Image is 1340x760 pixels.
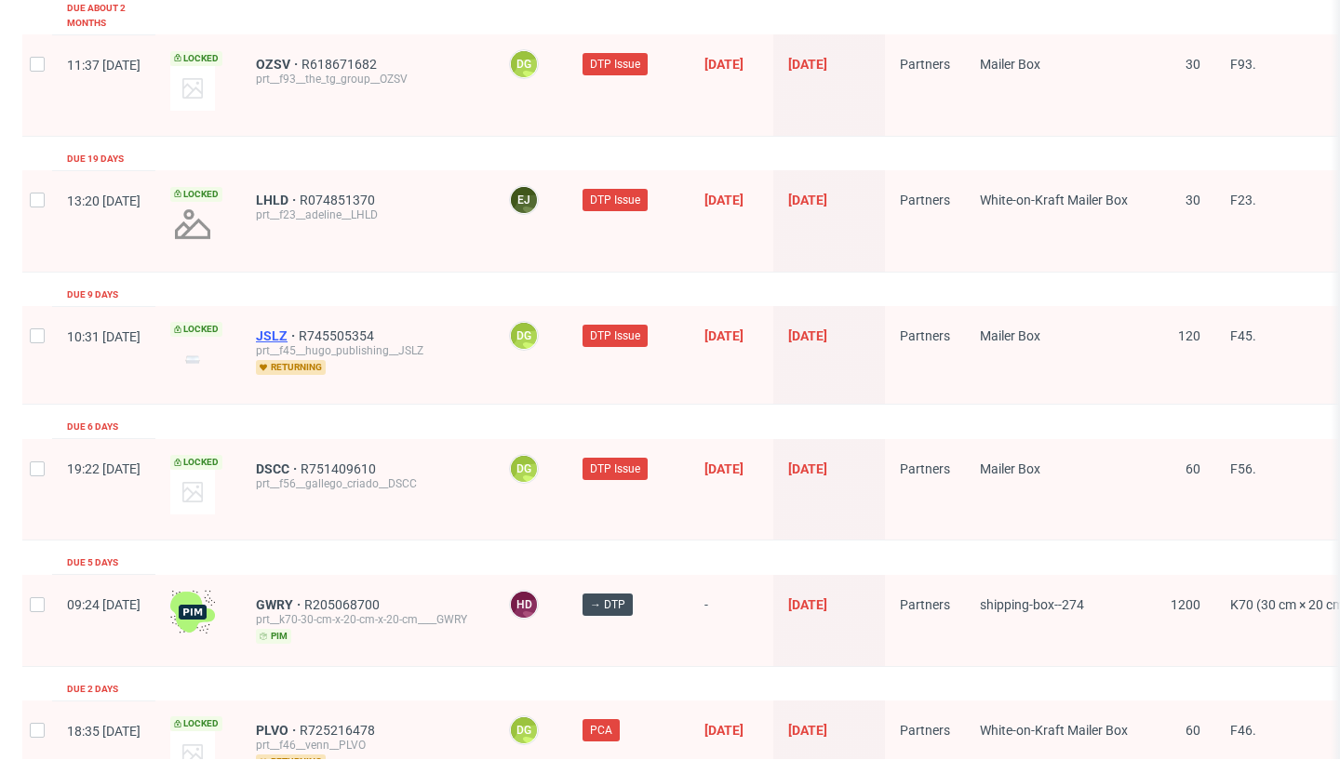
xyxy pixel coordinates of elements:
[590,56,640,73] span: DTP Issue
[1230,193,1256,207] span: F23.
[900,328,950,343] span: Partners
[256,328,299,343] a: JSLZ
[1171,597,1200,612] span: 1200
[704,57,744,72] span: [DATE]
[511,187,537,213] figcaption: EJ
[300,193,379,207] a: R074851370
[301,57,381,72] a: R618671682
[304,597,383,612] a: R205068700
[67,1,141,31] div: Due about 2 months
[1178,328,1200,343] span: 120
[590,460,640,477] span: DTP Issue
[170,322,222,337] span: Locked
[1186,461,1200,476] span: 60
[256,738,479,753] div: prt__f46__venn__PLVO
[788,57,827,72] span: [DATE]
[590,596,625,613] span: → DTP
[301,461,380,476] a: R751409610
[170,455,222,470] span: Locked
[1186,57,1200,72] span: 30
[900,57,950,72] span: Partners
[511,323,537,349] figcaption: DG
[980,193,1128,207] span: White-on-Kraft Mailer Box
[67,152,124,167] div: Due 19 days
[170,51,222,66] span: Locked
[67,682,118,697] div: Due 2 days
[170,716,222,731] span: Locked
[590,722,612,739] span: PCA
[788,328,827,343] span: [DATE]
[299,328,378,343] a: R745505354
[1230,461,1256,476] span: F56.
[900,723,950,738] span: Partners
[256,57,301,72] a: OZSV
[256,207,479,222] div: prt__f23__adeline__LHLD
[704,597,758,644] span: -
[67,597,141,612] span: 09:24 [DATE]
[256,476,479,491] div: prt__f56__gallego_criado__DSCC
[67,287,118,302] div: Due 9 days
[170,590,215,634] img: wHgJFi1I6lmhQAAAABJRU5ErkJggg==
[980,723,1128,738] span: White-on-Kraft Mailer Box
[67,420,118,434] div: Due 6 days
[788,597,827,612] span: [DATE]
[256,343,479,358] div: prt__f45__hugo_publishing__JSLZ
[256,193,300,207] a: LHLD
[511,592,537,618] figcaption: HD
[590,327,640,344] span: DTP Issue
[511,51,537,77] figcaption: DG
[1186,193,1200,207] span: 30
[704,193,744,207] span: [DATE]
[67,193,141,208] span: 13:20 [DATE]
[788,461,827,476] span: [DATE]
[788,193,827,207] span: [DATE]
[256,461,301,476] a: DSCC
[980,57,1040,72] span: Mailer Box
[511,456,537,482] figcaption: DG
[170,202,215,247] img: no_design.png
[1230,57,1256,72] span: F93.
[900,193,950,207] span: Partners
[67,555,118,570] div: Due 5 days
[170,187,222,202] span: Locked
[67,724,141,739] span: 18:35 [DATE]
[67,329,141,344] span: 10:31 [DATE]
[704,723,744,738] span: [DATE]
[300,723,379,738] a: R725216478
[256,597,304,612] a: GWRY
[980,328,1040,343] span: Mailer Box
[256,723,300,738] a: PLVO
[590,192,640,208] span: DTP Issue
[788,723,827,738] span: [DATE]
[170,347,215,372] img: version_two_editor_design
[67,58,141,73] span: 11:37 [DATE]
[1230,328,1256,343] span: F45.
[1230,723,1256,738] span: F46.
[704,328,744,343] span: [DATE]
[256,360,326,375] span: returning
[256,612,479,627] div: prt__k70-30-cm-x-20-cm-x-20-cm____GWRY
[900,597,950,612] span: Partners
[980,461,1040,476] span: Mailer Box
[256,72,479,87] div: prt__f93__the_tg_group__OZSV
[511,717,537,743] figcaption: DG
[256,629,291,644] span: pim
[980,597,1084,612] span: shipping-box--274
[67,461,141,476] span: 19:22 [DATE]
[900,461,950,476] span: Partners
[704,461,744,476] span: [DATE]
[1186,723,1200,738] span: 60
